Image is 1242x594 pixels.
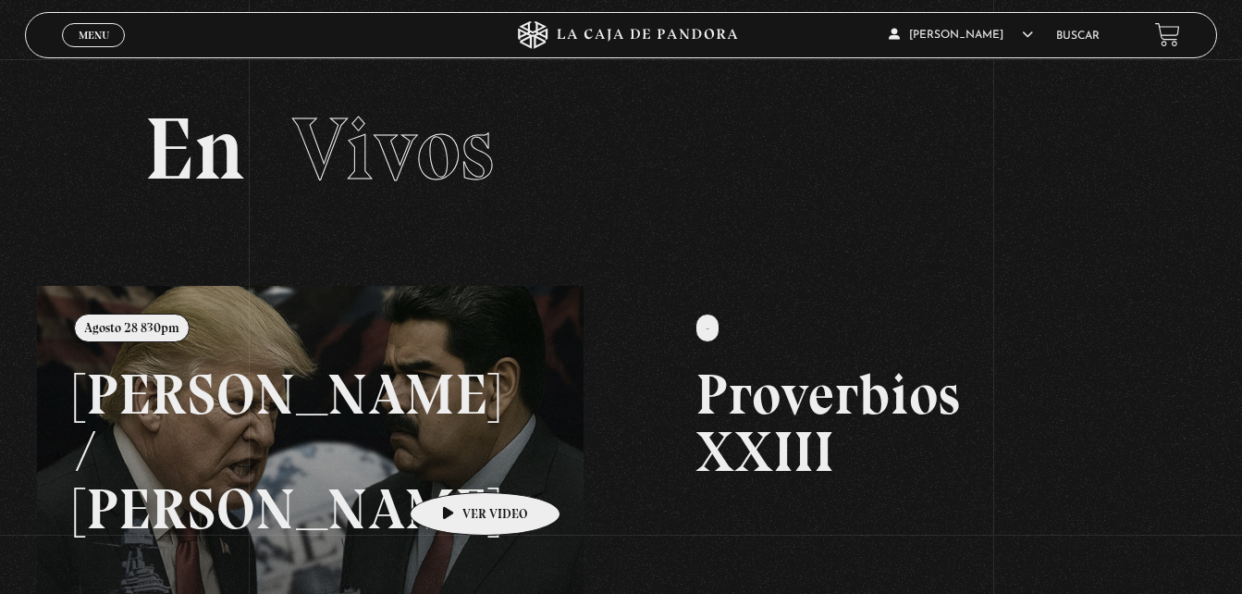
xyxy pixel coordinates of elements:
span: Vivos [292,96,494,202]
span: Cerrar [72,45,116,58]
span: [PERSON_NAME] [889,30,1033,41]
h2: En [144,105,1098,193]
a: Buscar [1056,31,1100,42]
a: View your shopping cart [1155,22,1180,47]
span: Menu [79,30,109,41]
